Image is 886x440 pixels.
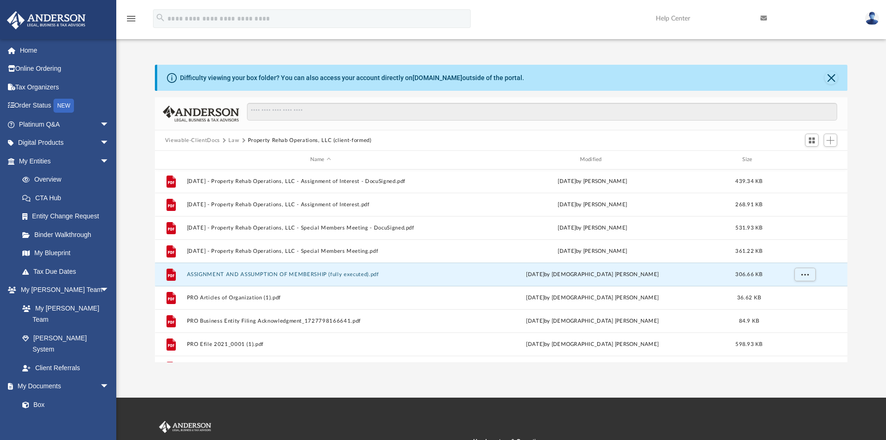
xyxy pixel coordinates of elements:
span: 84.9 KB [739,318,759,323]
a: Tax Organizers [7,78,123,96]
button: [DATE] - Property Rehab Operations, LLC - Assignment of Interest - DocuSigned.pdf [187,178,454,184]
span: 598.93 KB [735,341,762,346]
a: menu [126,18,137,24]
button: Add [824,134,838,147]
a: Platinum Q&Aarrow_drop_down [7,115,123,134]
span: 36.62 KB [737,295,761,300]
span: arrow_drop_down [100,115,119,134]
i: menu [126,13,137,24]
a: CTA Hub [13,189,123,207]
div: id [772,156,837,164]
button: Law [228,136,239,145]
a: Overview [13,170,123,189]
a: Binder Walkthrough [13,225,123,244]
a: My Documentsarrow_drop_down [7,377,119,396]
img: Anderson Advisors Platinum Portal [157,421,213,433]
a: Digital Productsarrow_drop_down [7,134,123,152]
span: arrow_drop_down [100,134,119,153]
button: [DATE] - Property Rehab Operations, LLC - Special Members Meeting - DocuSigned.pdf [187,225,454,231]
a: Home [7,41,123,60]
button: [DATE] - Property Rehab Operations, LLC - Assignment of Interest.pdf [187,202,454,208]
button: More options [794,267,815,281]
div: [DATE] by [DEMOGRAPHIC_DATA] [PERSON_NAME] [459,270,726,278]
div: Size [730,156,767,164]
span: 531.93 KB [735,225,762,230]
img: User Pic [865,12,879,25]
i: search [155,13,166,23]
div: [DATE] by [DEMOGRAPHIC_DATA] [PERSON_NAME] [459,293,726,302]
button: Property Rehab Operations, LLC (client-formed) [248,136,372,145]
div: Name [186,156,454,164]
button: Viewable-ClientDocs [165,136,220,145]
button: [DATE] - Property Rehab Operations, LLC - Special Members Meeting.pdf [187,248,454,254]
a: My [PERSON_NAME] Teamarrow_drop_down [7,281,119,299]
div: NEW [53,99,74,113]
div: [DATE] by [DEMOGRAPHIC_DATA] [PERSON_NAME] [459,340,726,348]
span: arrow_drop_down [100,281,119,300]
div: [DATE] by [PERSON_NAME] [459,177,726,185]
span: arrow_drop_down [100,377,119,396]
a: Tax Due Dates [13,262,123,281]
a: Online Ordering [7,60,123,78]
div: [DATE] by [PERSON_NAME] [459,247,726,255]
a: Box [13,395,114,414]
a: [DOMAIN_NAME] [413,74,462,81]
button: Close [825,71,838,84]
div: [DATE] by [PERSON_NAME] [459,223,726,232]
span: 268.91 KB [735,202,762,207]
a: Order StatusNEW [7,96,123,115]
a: My Entitiesarrow_drop_down [7,152,123,170]
div: [DATE] by [PERSON_NAME] [459,200,726,209]
input: Search files and folders [247,103,837,121]
a: My [PERSON_NAME] Team [13,299,114,329]
div: Modified [458,156,726,164]
a: Entity Change Request [13,207,123,226]
div: id [159,156,182,164]
div: grid [155,169,848,362]
button: PRO Business Entity Filing Acknowledgment_1727798166641.pdf [187,318,454,324]
button: PRO Efile 2021_0001 (1).pdf [187,341,454,347]
span: arrow_drop_down [100,152,119,171]
a: [PERSON_NAME] System [13,329,119,359]
button: Switch to Grid View [805,134,819,147]
a: My Blueprint [13,244,119,263]
a: Client Referrals [13,359,119,377]
div: Difficulty viewing your box folder? You can also access your account directly on outside of the p... [180,73,524,83]
span: 361.22 KB [735,248,762,253]
div: [DATE] by [DEMOGRAPHIC_DATA] [PERSON_NAME] [459,317,726,325]
button: PRO Articles of Organization (1).pdf [187,295,454,301]
img: Anderson Advisors Platinum Portal [4,11,88,29]
span: 306.66 KB [735,271,762,277]
button: ASSIGNMENT AND ASSUMPTION OF MEMBERSHIP (fully executed).pdf [187,271,454,278]
span: 439.34 KB [735,178,762,183]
